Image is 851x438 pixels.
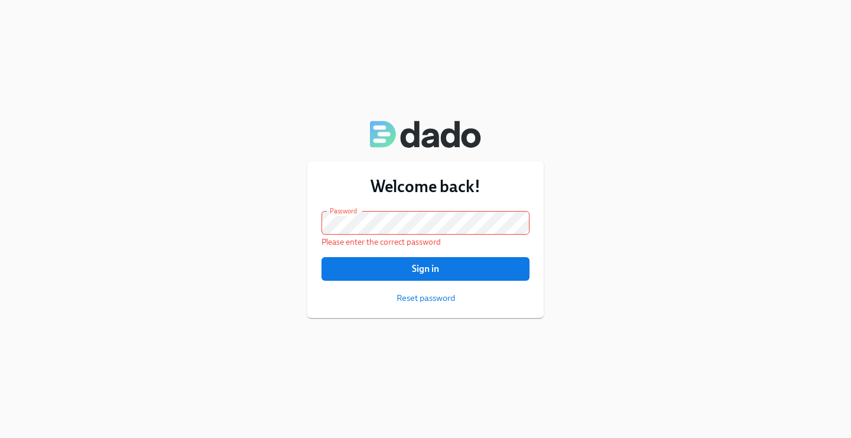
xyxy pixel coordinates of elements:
p: Please enter the correct password [321,236,530,248]
button: Reset password [397,292,455,304]
h3: Welcome back! [321,176,530,197]
button: Sign in [321,257,530,281]
img: Dado [370,120,481,148]
span: Sign in [330,263,521,275]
